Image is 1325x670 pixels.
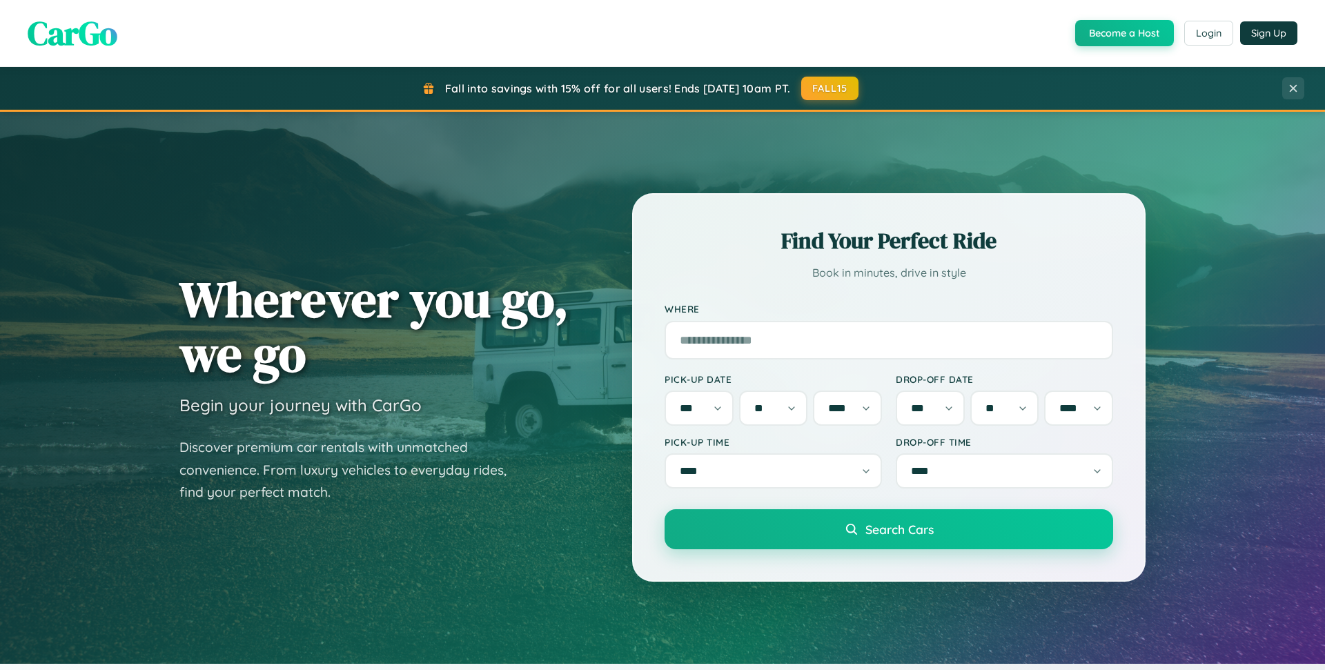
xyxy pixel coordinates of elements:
[665,436,882,448] label: Pick-up Time
[1240,21,1297,45] button: Sign Up
[445,81,791,95] span: Fall into savings with 15% off for all users! Ends [DATE] 10am PT.
[1075,20,1174,46] button: Become a Host
[865,522,934,537] span: Search Cars
[1184,21,1233,46] button: Login
[179,272,569,381] h1: Wherever you go, we go
[665,509,1113,549] button: Search Cars
[896,436,1113,448] label: Drop-off Time
[179,395,422,415] h3: Begin your journey with CarGo
[665,373,882,385] label: Pick-up Date
[179,436,524,504] p: Discover premium car rentals with unmatched convenience. From luxury vehicles to everyday rides, ...
[28,10,117,56] span: CarGo
[665,226,1113,256] h2: Find Your Perfect Ride
[665,304,1113,315] label: Where
[896,373,1113,385] label: Drop-off Date
[665,263,1113,283] p: Book in minutes, drive in style
[801,77,859,100] button: FALL15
